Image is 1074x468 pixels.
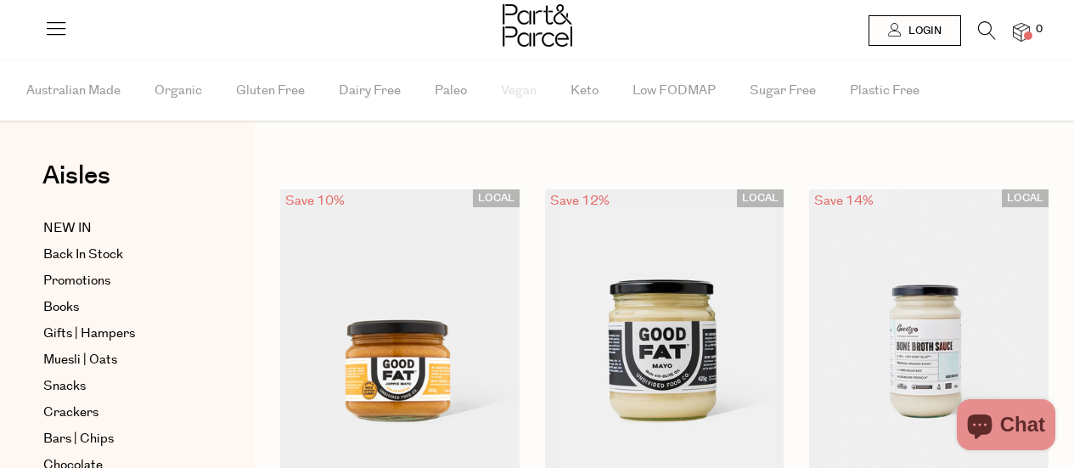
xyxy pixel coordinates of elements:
div: Save 14% [809,189,879,212]
span: Login [904,24,942,38]
span: LOCAL [1002,189,1049,207]
a: Books [43,297,198,318]
a: Muesli | Oats [43,350,198,370]
a: Back In Stock [43,245,198,265]
a: Crackers [43,403,198,423]
span: Crackers [43,403,98,423]
span: Gifts | Hampers [43,324,135,344]
span: Aisles [42,157,110,195]
span: Dairy Free [339,61,401,121]
span: Gluten Free [236,61,305,121]
a: Bars | Chips [43,429,198,449]
span: Low FODMAP [633,61,716,121]
a: NEW IN [43,218,198,239]
span: Australian Made [26,61,121,121]
inbox-online-store-chat: Shopify online store chat [952,399,1060,454]
span: Plastic Free [850,61,919,121]
a: Gifts | Hampers [43,324,198,344]
span: 0 [1032,22,1047,37]
a: 0 [1013,23,1030,41]
span: Muesli | Oats [43,350,117,370]
span: Bars | Chips [43,429,114,449]
div: Save 12% [545,189,615,212]
img: Part&Parcel [503,4,572,47]
span: Snacks [43,376,86,397]
span: Books [43,297,79,318]
span: Organic [155,61,202,121]
a: Login [869,15,961,46]
span: Back In Stock [43,245,123,265]
a: Promotions [43,271,198,291]
span: LOCAL [473,189,520,207]
a: Snacks [43,376,198,397]
span: LOCAL [737,189,784,207]
span: Keto [571,61,599,121]
a: Aisles [42,163,110,206]
div: Save 10% [280,189,350,212]
span: Sugar Free [750,61,816,121]
span: Vegan [501,61,537,121]
span: Promotions [43,271,110,291]
span: Paleo [435,61,467,121]
span: NEW IN [43,218,92,239]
